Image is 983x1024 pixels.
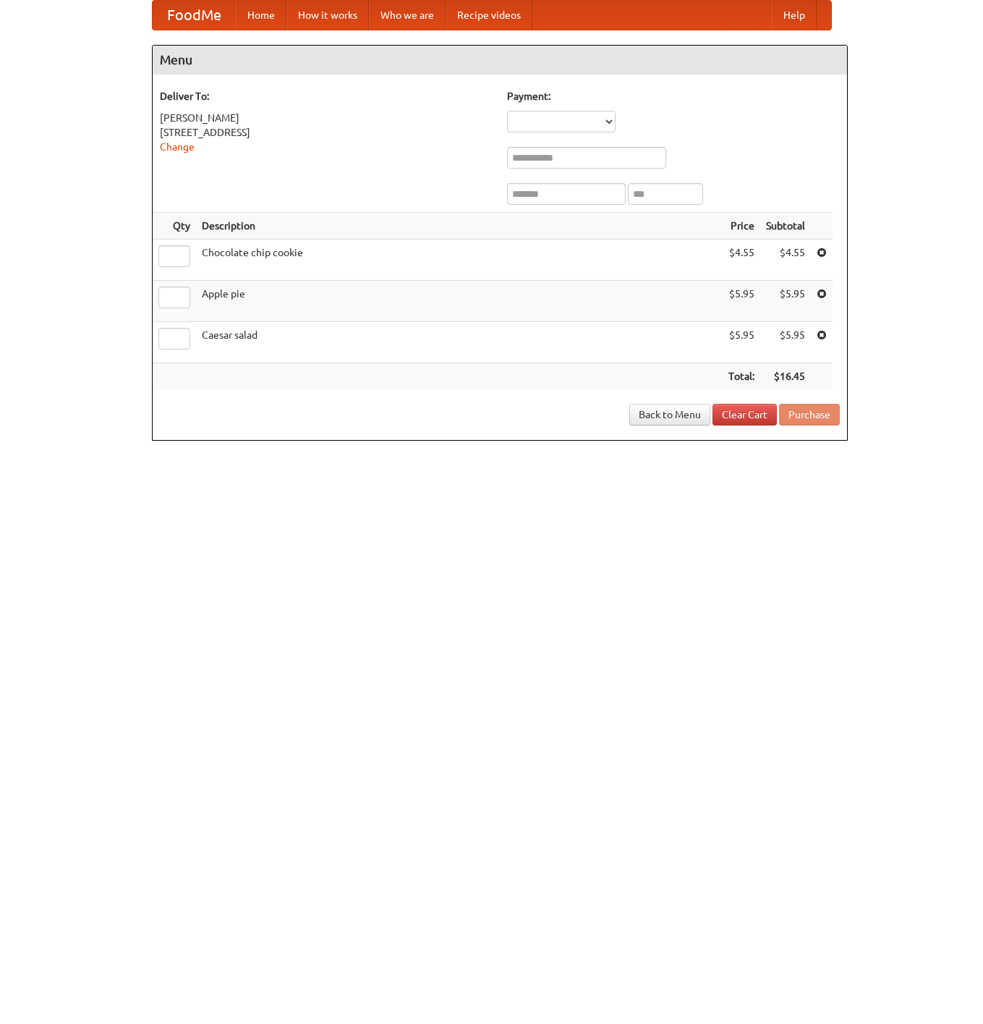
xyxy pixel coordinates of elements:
[160,89,493,103] h5: Deliver To:
[196,240,723,281] td: Chocolate chip cookie
[153,1,236,30] a: FoodMe
[160,111,493,125] div: [PERSON_NAME]
[723,322,760,363] td: $5.95
[196,213,723,240] th: Description
[760,363,811,390] th: $16.45
[772,1,817,30] a: Help
[446,1,532,30] a: Recipe videos
[760,240,811,281] td: $4.55
[723,240,760,281] td: $4.55
[760,213,811,240] th: Subtotal
[507,89,840,103] h5: Payment:
[160,141,195,153] a: Change
[712,404,777,426] a: Clear Cart
[153,46,847,75] h4: Menu
[160,125,493,140] div: [STREET_ADDRESS]
[236,1,286,30] a: Home
[760,322,811,363] td: $5.95
[286,1,369,30] a: How it works
[760,281,811,322] td: $5.95
[723,281,760,322] td: $5.95
[779,404,840,426] button: Purchase
[153,213,196,240] th: Qty
[196,281,723,322] td: Apple pie
[369,1,446,30] a: Who we are
[723,213,760,240] th: Price
[196,322,723,363] td: Caesar salad
[723,363,760,390] th: Total:
[629,404,710,426] a: Back to Menu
